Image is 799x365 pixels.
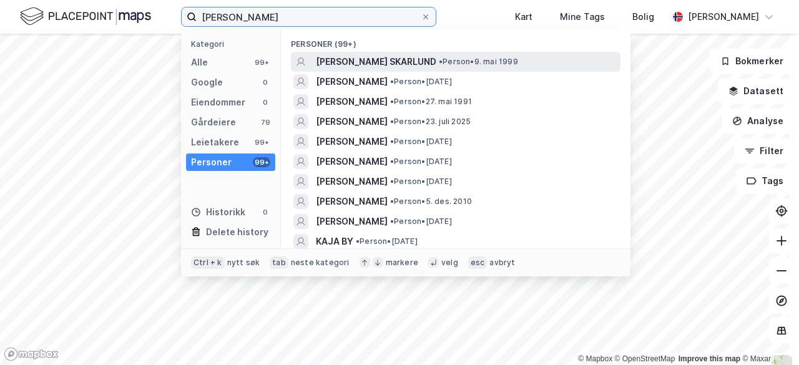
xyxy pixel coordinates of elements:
[253,57,270,67] div: 99+
[722,109,794,134] button: Analyse
[191,256,225,269] div: Ctrl + k
[390,177,452,187] span: Person • [DATE]
[20,6,151,27] img: logo.f888ab2527a4732fd821a326f86c7f29.svg
[253,137,270,147] div: 99+
[515,9,532,24] div: Kart
[390,177,394,186] span: •
[316,174,388,189] span: [PERSON_NAME]
[390,77,452,87] span: Person • [DATE]
[260,97,270,107] div: 0
[390,117,394,126] span: •
[227,258,260,268] div: nytt søk
[439,57,518,67] span: Person • 9. mai 1999
[390,217,394,226] span: •
[737,305,799,365] iframe: Chat Widget
[468,256,488,269] div: esc
[316,54,436,69] span: [PERSON_NAME] SKARLUND
[191,75,223,90] div: Google
[489,258,515,268] div: avbryt
[316,74,388,89] span: [PERSON_NAME]
[260,77,270,87] div: 0
[316,214,388,229] span: [PERSON_NAME]
[718,79,794,104] button: Datasett
[390,137,452,147] span: Person • [DATE]
[688,9,759,24] div: [PERSON_NAME]
[390,197,394,206] span: •
[386,258,418,268] div: markere
[390,97,394,106] span: •
[191,155,232,170] div: Personer
[191,135,239,150] div: Leietakere
[316,194,388,209] span: [PERSON_NAME]
[441,258,458,268] div: velg
[390,97,472,107] span: Person • 27. mai 1991
[615,354,675,363] a: OpenStreetMap
[191,55,208,70] div: Alle
[316,154,388,169] span: [PERSON_NAME]
[316,234,353,249] span: KAJA BY
[197,7,421,26] input: Søk på adresse, matrikkel, gårdeiere, leietakere eller personer
[356,236,360,246] span: •
[390,217,452,226] span: Person • [DATE]
[390,137,394,146] span: •
[560,9,605,24] div: Mine Tags
[191,205,245,220] div: Historikk
[736,168,794,193] button: Tags
[316,94,388,109] span: [PERSON_NAME]
[734,139,794,163] button: Filter
[390,117,471,127] span: Person • 23. juli 2025
[191,95,245,110] div: Eiendommer
[4,347,59,361] a: Mapbox homepage
[291,258,350,268] div: neste kategori
[316,114,388,129] span: [PERSON_NAME]
[253,157,270,167] div: 99+
[191,115,236,130] div: Gårdeiere
[390,197,472,207] span: Person • 5. des. 2010
[191,39,275,49] div: Kategori
[578,354,612,363] a: Mapbox
[632,9,654,24] div: Bolig
[206,225,268,240] div: Delete history
[390,157,394,166] span: •
[260,207,270,217] div: 0
[260,117,270,127] div: 79
[737,305,799,365] div: Kontrollprogram for chat
[270,256,288,269] div: tab
[281,29,630,52] div: Personer (99+)
[390,157,452,167] span: Person • [DATE]
[710,49,794,74] button: Bokmerker
[390,77,394,86] span: •
[679,354,740,363] a: Improve this map
[316,134,388,149] span: [PERSON_NAME]
[439,57,443,66] span: •
[356,236,418,246] span: Person • [DATE]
